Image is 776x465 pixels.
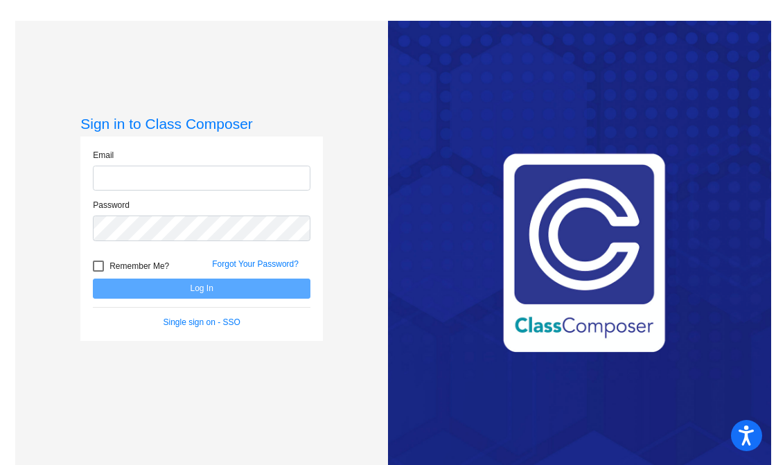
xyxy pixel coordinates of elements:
a: Forgot Your Password? [212,259,299,269]
span: Remember Me? [109,258,169,274]
label: Password [93,199,130,211]
label: Email [93,149,114,161]
a: Single sign on - SSO [164,317,240,327]
button: Log In [93,279,310,299]
h3: Sign in to Class Composer [80,115,323,132]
